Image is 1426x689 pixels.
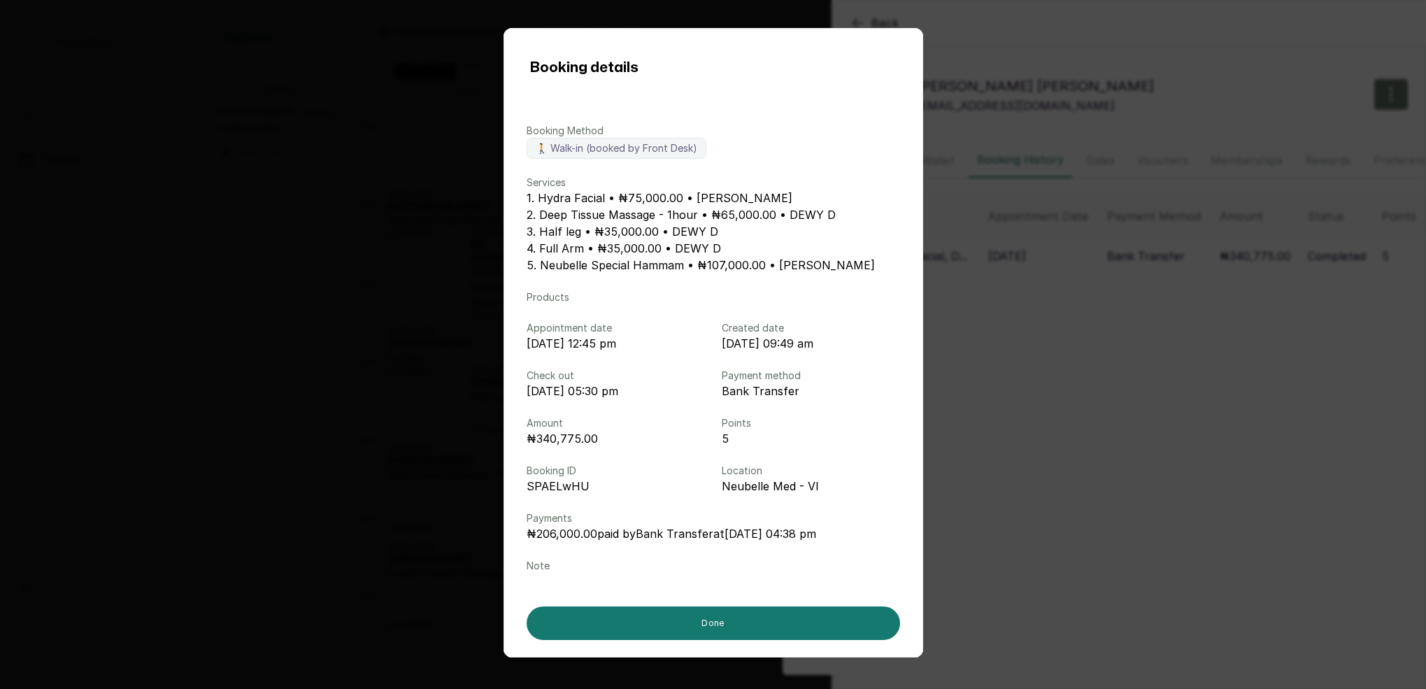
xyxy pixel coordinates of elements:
[527,511,900,525] p: Payments
[722,383,900,399] p: Bank Transfer
[722,464,900,478] p: Location
[527,606,900,640] button: Done
[722,416,900,430] p: Points
[529,57,638,79] h1: Booking details
[527,369,705,383] p: Check out
[527,138,706,159] label: 🚶 Walk-in (booked by Front Desk)
[722,335,900,352] p: [DATE] 09:49 am
[527,176,900,190] p: Services
[527,321,705,335] p: Appointment date
[527,464,705,478] p: Booking ID
[527,206,900,223] p: 2. Deep Tissue Massage - 1hour • ₦65,000.00 • DEWY D
[527,240,900,257] p: 4. Full Arm • ₦35,000.00 • DEWY D
[527,257,900,274] p: 5. Neubelle Special Hammam • ₦107,000.00 • [PERSON_NAME]
[722,369,900,383] p: Payment method
[527,383,705,399] p: [DATE] 05:30 pm
[527,223,900,240] p: 3. Half leg • ₦35,000.00 • DEWY D
[527,124,900,138] p: Booking Method
[527,290,900,304] p: Products
[527,190,900,206] p: 1. Hydra Facial • ₦75,000.00 • [PERSON_NAME]
[527,416,705,430] p: Amount
[722,430,900,447] p: 5
[527,430,705,447] p: ₦340,775.00
[722,478,900,495] p: Neubelle Med - VI
[722,321,900,335] p: Created date
[527,478,705,495] p: SPAELwHU
[527,525,900,542] p: ₦206,000.00 paid by Bank Transfer at [DATE] 04:38 pm
[527,559,900,573] p: Note
[527,335,705,352] p: [DATE] 12:45 pm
